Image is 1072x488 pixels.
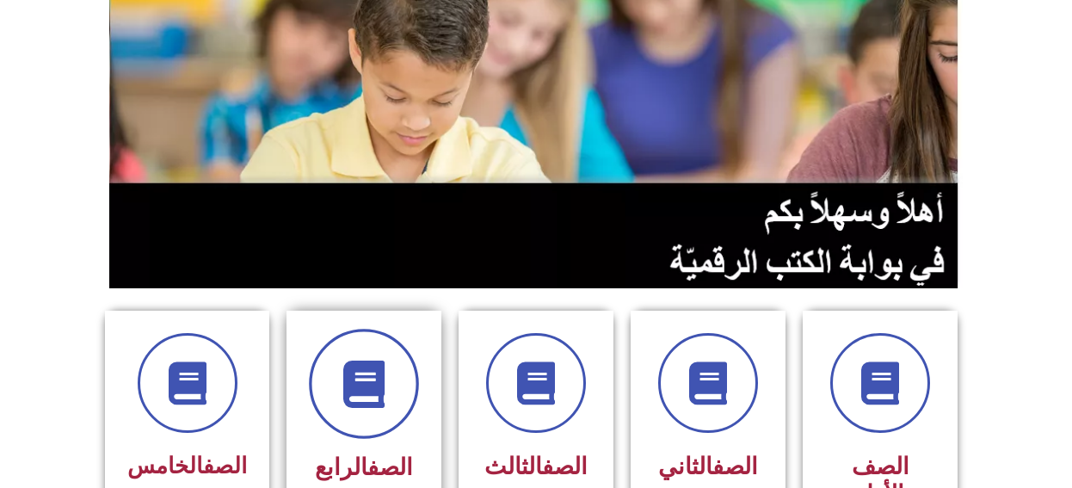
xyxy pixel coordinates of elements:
a: الصف [542,453,588,480]
a: الصف [203,453,247,479]
a: الصف [367,454,413,481]
span: الرابع [315,454,413,481]
span: الثاني [658,453,758,480]
span: الخامس [127,453,247,479]
span: الثالث [484,453,588,480]
a: الصف [712,453,758,480]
